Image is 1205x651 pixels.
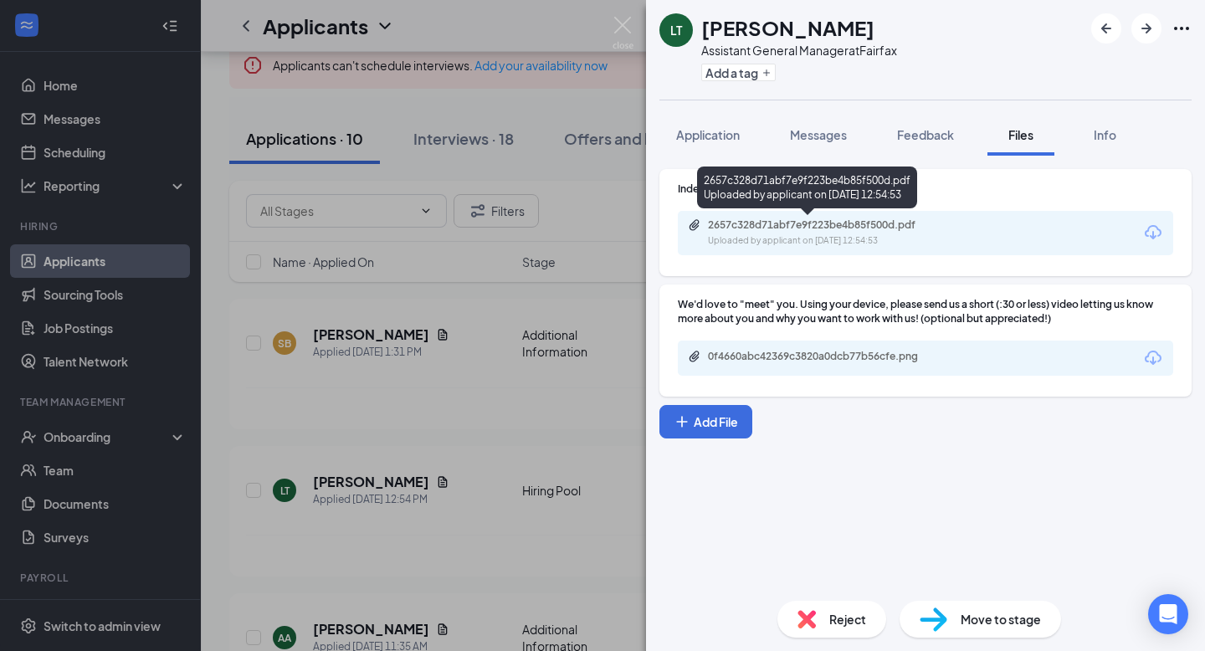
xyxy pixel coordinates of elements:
[688,350,959,366] a: Paperclip0f4660abc42369c3820a0dcb77b56cfe.png
[829,610,866,628] span: Reject
[1094,127,1116,142] span: Info
[790,127,847,142] span: Messages
[701,13,874,42] h1: [PERSON_NAME]
[1143,223,1163,243] svg: Download
[676,127,740,142] span: Application
[1131,13,1161,44] button: ArrowRight
[701,64,776,81] button: PlusAdd a tag
[701,42,897,59] div: Assistant General Manager at Fairfax
[1148,594,1188,634] div: Open Intercom Messenger
[688,350,701,363] svg: Paperclip
[688,218,959,248] a: Paperclip2657c328d71abf7e9f223be4b85f500d.pdfUploaded by applicant on [DATE] 12:54:53
[897,127,954,142] span: Feedback
[708,350,942,363] div: 0f4660abc42369c3820a0dcb77b56cfe.png
[1136,18,1156,38] svg: ArrowRight
[1172,18,1192,38] svg: Ellipses
[1143,348,1163,368] svg: Download
[1096,18,1116,38] svg: ArrowLeftNew
[678,182,1173,196] div: Indeed Resume
[697,167,917,208] div: 2657c328d71abf7e9f223be4b85f500d.pdf Uploaded by applicant on [DATE] 12:54:53
[688,218,701,232] svg: Paperclip
[1091,13,1121,44] button: ArrowLeftNew
[670,22,682,38] div: LT
[708,218,942,232] div: 2657c328d71abf7e9f223be4b85f500d.pdf
[659,405,752,438] button: Add FilePlus
[678,297,1173,325] div: We'd love to "meet" you. Using your device, please send us a short (:30 or less) video letting us...
[674,413,690,430] svg: Plus
[708,234,959,248] div: Uploaded by applicant on [DATE] 12:54:53
[761,68,772,78] svg: Plus
[961,610,1041,628] span: Move to stage
[1008,127,1033,142] span: Files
